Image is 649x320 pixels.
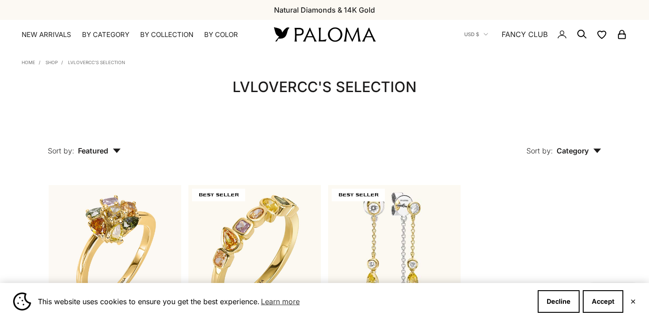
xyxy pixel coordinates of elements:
[13,292,31,311] img: Cookie banner
[204,30,238,39] summary: By Color
[464,20,627,49] nav: Secondary navigation
[274,4,375,16] p: Natural Diamonds & 14K Gold
[27,125,142,163] button: Sort by: Featured
[332,189,385,201] span: BEST SELLER
[188,185,321,318] img: #YellowGold
[140,30,193,39] summary: By Collection
[502,28,548,40] a: FANCY CLUB
[78,146,121,155] span: Featured
[22,30,71,39] a: NEW ARRIVALS
[583,290,623,313] button: Accept
[630,299,636,304] button: Close
[49,78,600,97] h1: LVloverCC's Selection
[22,60,35,65] a: Home
[46,60,58,65] a: Shop
[557,146,601,155] span: Category
[68,60,125,65] a: LVloverCC's Selection
[49,185,181,318] img: #YellowGold
[22,30,252,39] nav: Primary navigation
[538,290,580,313] button: Decline
[464,30,479,38] span: USD $
[82,30,129,39] summary: By Category
[192,189,245,201] span: BEST SELLER
[464,30,488,38] button: USD $
[22,58,125,65] nav: Breadcrumb
[49,185,181,318] a: #YellowGold #WhiteGold #RoseGold
[506,125,622,163] button: Sort by: Category
[48,146,74,155] span: Sort by:
[38,295,530,308] span: This website uses cookies to ensure you get the best experience.
[328,185,461,318] img: High-low Diamond Drop Earrings
[260,295,301,308] a: Learn more
[526,146,553,155] span: Sort by:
